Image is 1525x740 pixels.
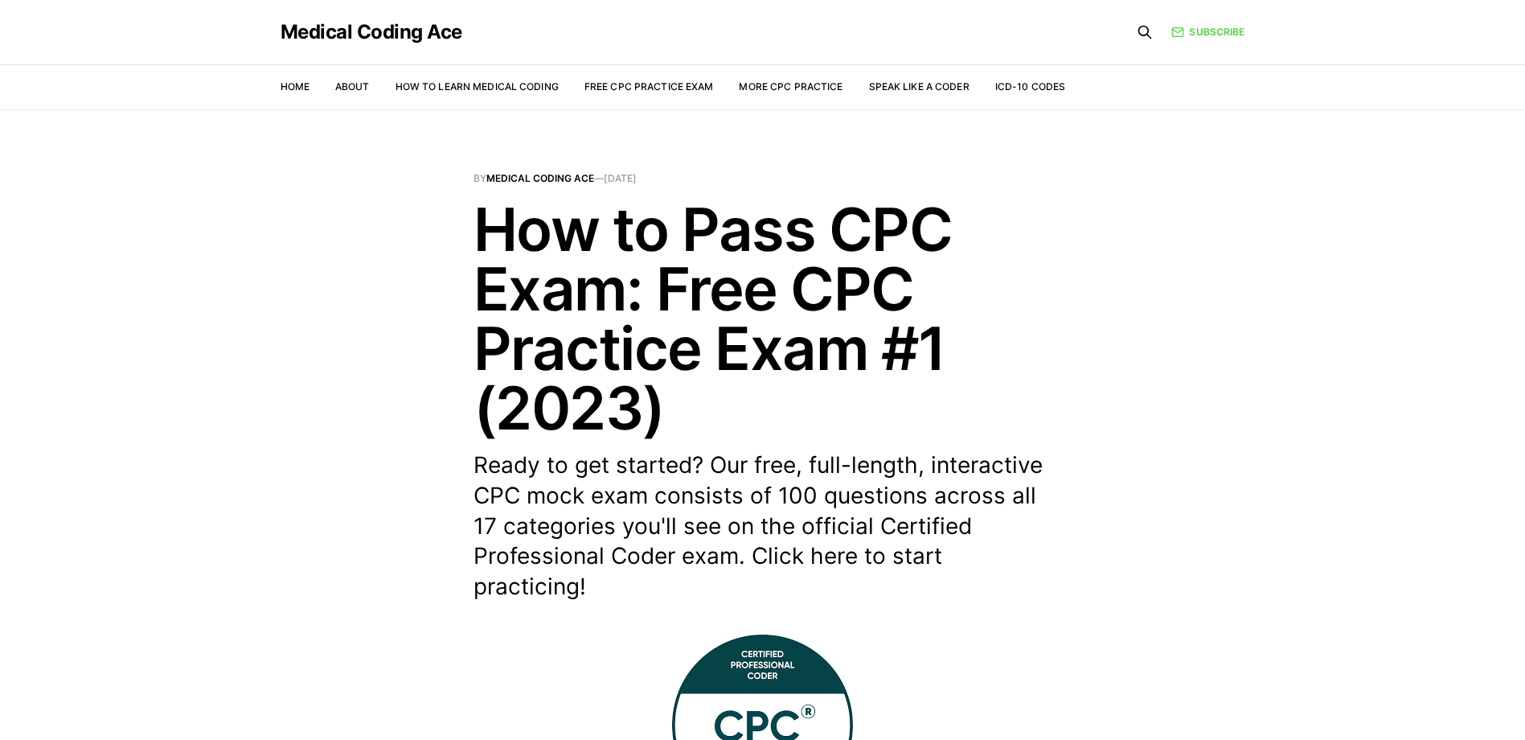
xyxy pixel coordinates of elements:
[396,80,559,92] a: How to Learn Medical Coding
[739,80,842,92] a: More CPC Practice
[604,172,637,184] time: [DATE]
[486,172,594,184] a: Medical Coding Ace
[281,80,310,92] a: Home
[335,80,370,92] a: About
[1171,24,1244,39] a: Subscribe
[473,174,1052,183] span: By —
[281,23,462,42] a: Medical Coding Ace
[995,80,1065,92] a: ICD-10 Codes
[473,199,1052,438] h1: How to Pass CPC Exam: Free CPC Practice Exam #1 (2023)
[473,450,1052,602] p: Ready to get started? Our free, full-length, interactive CPC mock exam consists of 100 questions ...
[869,80,970,92] a: Speak Like a Coder
[584,80,714,92] a: Free CPC Practice Exam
